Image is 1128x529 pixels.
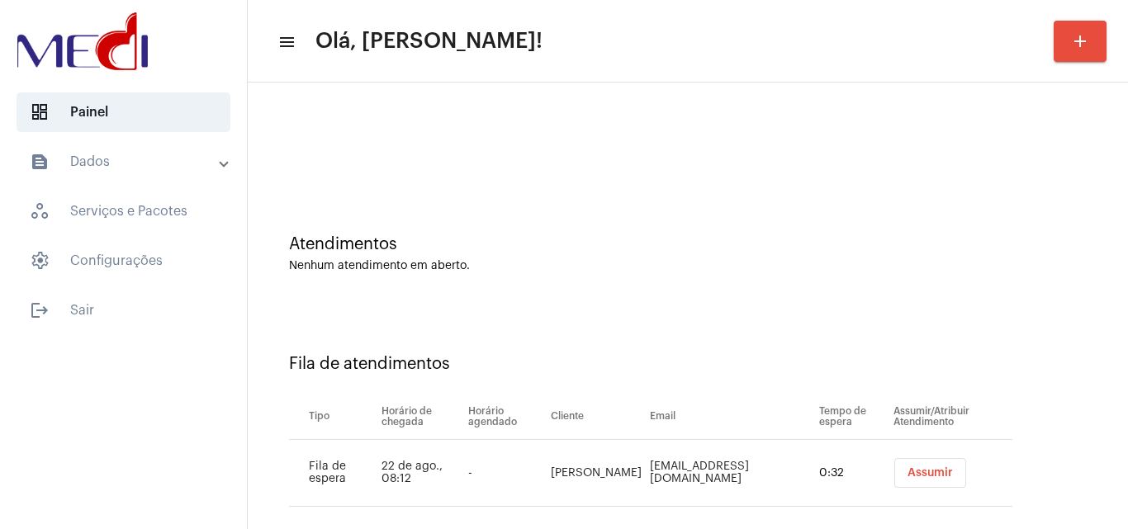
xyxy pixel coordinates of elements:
span: Assumir [908,467,953,479]
th: Email [646,394,815,440]
span: sidenav icon [30,102,50,122]
mat-chip-list: selection [893,458,1012,488]
span: Painel [17,92,230,132]
mat-icon: sidenav icon [30,300,50,320]
mat-icon: add [1070,31,1090,51]
th: Cliente [547,394,646,440]
span: Sair [17,290,230,330]
span: Configurações [17,241,230,281]
span: Olá, [PERSON_NAME]! [315,28,543,54]
th: Tempo de espera [815,394,890,440]
td: Fila de espera [289,440,377,507]
div: Nenhum atendimento em aberto. [289,260,1087,272]
mat-panel-title: Dados [30,152,220,172]
span: sidenav icon [30,201,50,221]
div: Fila de atendimentos [289,355,1087,373]
td: 0:32 [815,440,890,507]
th: Horário de chegada [377,394,463,440]
span: sidenav icon [30,251,50,271]
td: [PERSON_NAME] [547,440,646,507]
td: 22 de ago., 08:12 [377,440,463,507]
th: Tipo [289,394,377,440]
button: Assumir [894,458,966,488]
th: Assumir/Atribuir Atendimento [889,394,1012,440]
mat-icon: sidenav icon [30,152,50,172]
div: Atendimentos [289,235,1087,253]
th: Horário agendado [464,394,547,440]
img: d3a1b5fa-500b-b90f-5a1c-719c20e9830b.png [13,8,152,74]
mat-expansion-panel-header: sidenav iconDados [10,142,247,182]
span: Serviços e Pacotes [17,191,230,231]
td: - [464,440,547,507]
mat-icon: sidenav icon [277,32,294,52]
td: [EMAIL_ADDRESS][DOMAIN_NAME] [646,440,815,507]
